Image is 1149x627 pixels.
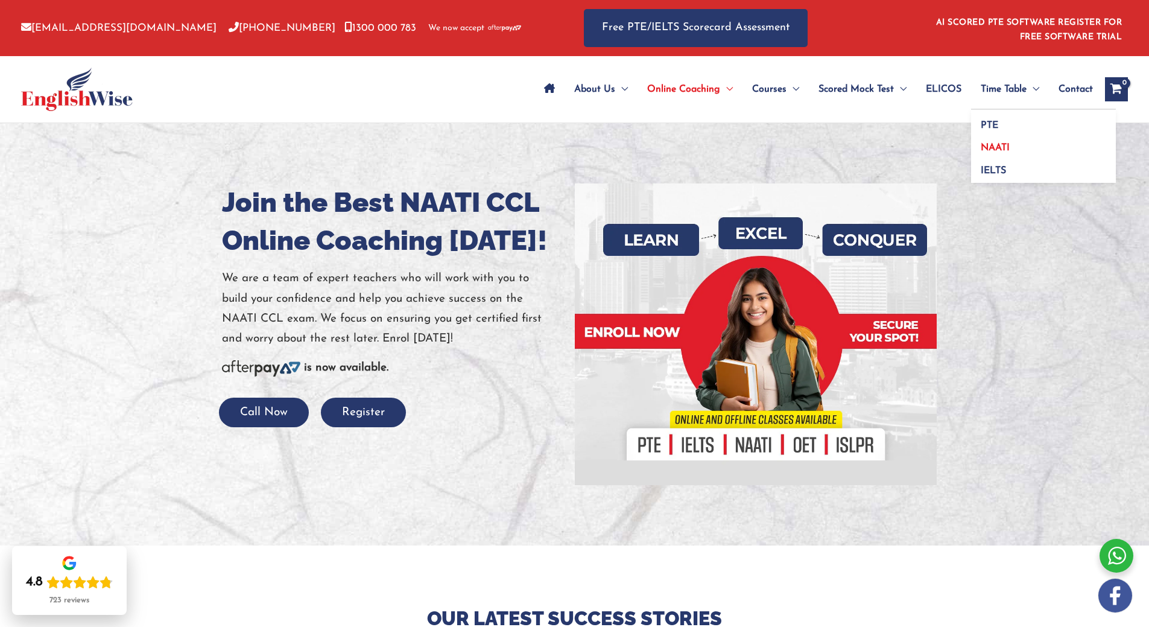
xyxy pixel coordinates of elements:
img: white-facebook.png [1098,579,1132,613]
a: AI SCORED PTE SOFTWARE REGISTER FOR FREE SOFTWARE TRIAL [936,18,1122,42]
span: IELTS [981,166,1006,176]
a: CoursesMenu Toggle [742,68,809,110]
span: NAATI [981,143,1010,153]
span: Online Coaching [647,68,720,110]
div: Rating: 4.8 out of 5 [26,574,113,591]
span: Time Table [981,68,1027,110]
span: Menu Toggle [1027,68,1039,110]
a: IELTS [971,155,1116,183]
span: Contact [1059,68,1093,110]
span: Menu Toggle [615,68,628,110]
a: Contact [1049,68,1093,110]
a: ELICOS [916,68,971,110]
a: Time TableMenu Toggle [971,68,1049,110]
a: About UsMenu Toggle [565,68,638,110]
nav: Site Navigation: Main Menu [534,68,1093,110]
img: cropped-ew-logo [21,68,133,111]
button: Register [321,398,406,427]
a: PTE [971,110,1116,133]
span: We now accept [428,22,484,34]
a: [PHONE_NUMBER] [229,23,335,33]
span: Courses [752,68,787,110]
a: Register [321,407,406,418]
button: Call Now [219,398,309,427]
span: About Us [574,68,615,110]
b: is now available. [304,362,388,374]
aside: Header Widget 1 [929,8,1128,48]
span: PTE [981,121,998,130]
span: Menu Toggle [720,68,733,110]
img: Afterpay-Logo [222,360,300,377]
a: View Shopping Cart, empty [1105,77,1128,101]
span: Menu Toggle [894,68,907,110]
span: ELICOS [926,68,961,110]
a: [EMAIL_ADDRESS][DOMAIN_NAME] [21,23,217,33]
a: NAATI [971,133,1116,156]
h1: Join the Best NAATI CCL Online Coaching [DATE]! [222,183,566,259]
a: Scored Mock TestMenu Toggle [809,68,916,110]
a: 1300 000 783 [344,23,416,33]
span: Menu Toggle [787,68,799,110]
p: We are a team of expert teachers who will work with you to build your confidence and help you ach... [222,269,566,349]
a: Free PTE/IELTS Scorecard Assessment [584,9,808,47]
a: Call Now [219,407,309,418]
a: Online CoachingMenu Toggle [638,68,742,110]
img: Afterpay-Logo [488,25,521,31]
div: 723 reviews [49,596,89,605]
div: 4.8 [26,574,43,591]
span: Scored Mock Test [818,68,894,110]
